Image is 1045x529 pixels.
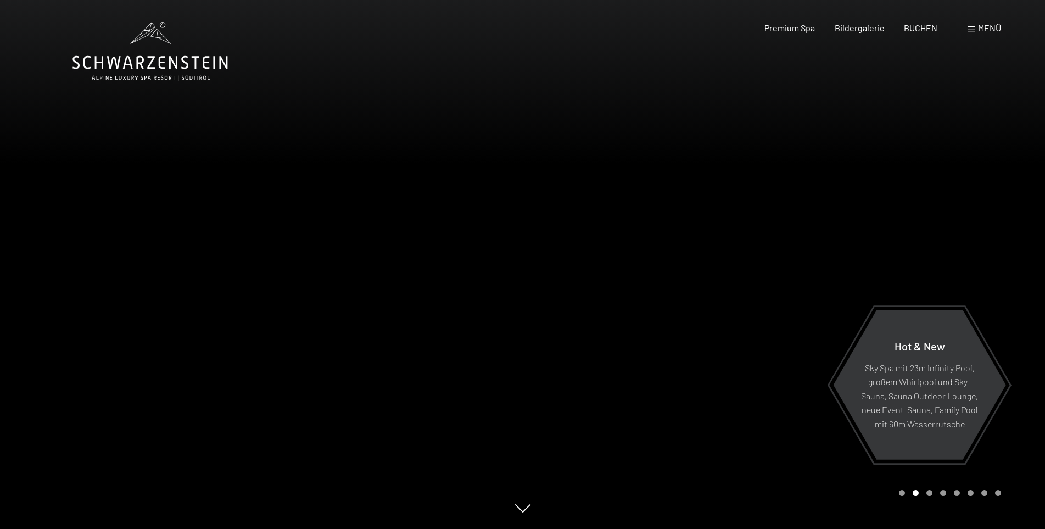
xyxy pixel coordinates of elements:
a: Bildergalerie [835,23,885,33]
div: Carousel Page 1 [899,490,905,496]
p: Sky Spa mit 23m Infinity Pool, großem Whirlpool und Sky-Sauna, Sauna Outdoor Lounge, neue Event-S... [860,360,979,431]
div: Carousel Page 4 [940,490,946,496]
span: Hot & New [895,339,945,352]
a: BUCHEN [904,23,937,33]
div: Carousel Page 5 [954,490,960,496]
div: Carousel Page 6 [968,490,974,496]
div: Carousel Page 2 (Current Slide) [913,490,919,496]
div: Carousel Page 7 [981,490,987,496]
div: Carousel Pagination [895,490,1001,496]
div: Carousel Page 8 [995,490,1001,496]
span: Menü [978,23,1001,33]
a: Premium Spa [764,23,815,33]
a: Hot & New Sky Spa mit 23m Infinity Pool, großem Whirlpool und Sky-Sauna, Sauna Outdoor Lounge, ne... [832,309,1007,460]
div: Carousel Page 3 [926,490,932,496]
